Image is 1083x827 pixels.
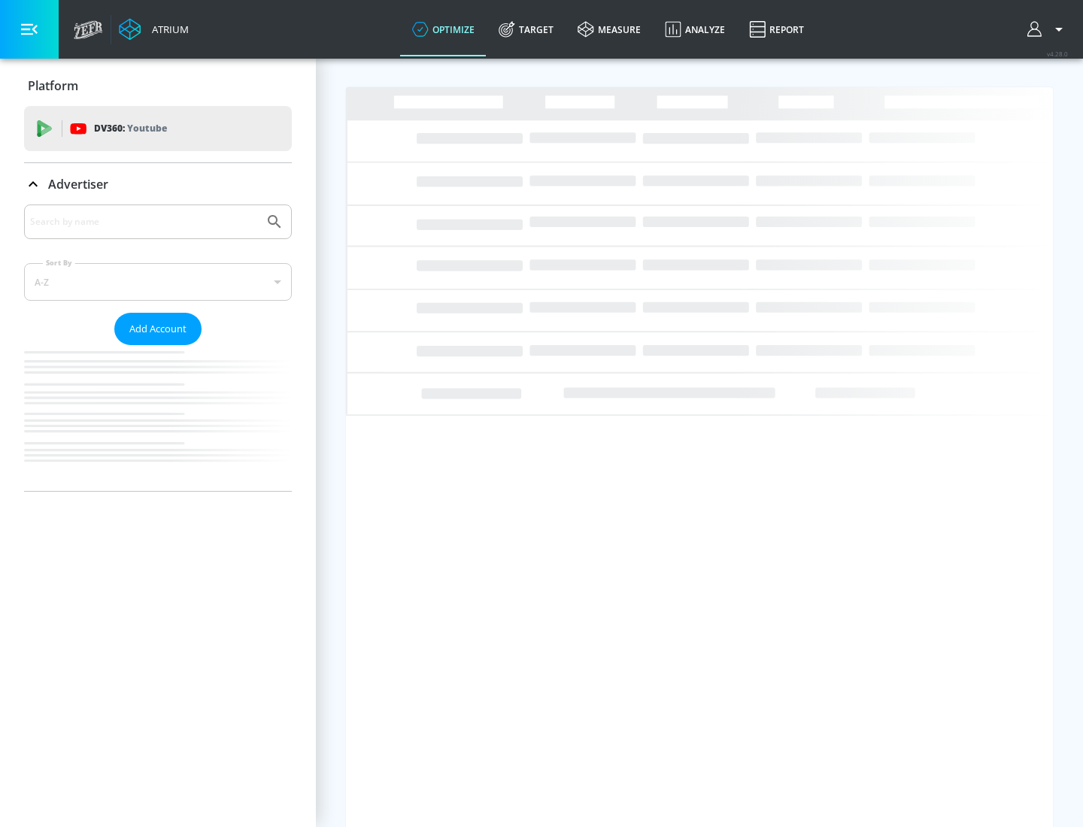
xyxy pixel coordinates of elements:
[24,204,292,491] div: Advertiser
[24,263,292,301] div: A-Z
[114,313,202,345] button: Add Account
[129,320,187,338] span: Add Account
[24,65,292,107] div: Platform
[24,106,292,151] div: DV360: Youtube
[24,345,292,491] nav: list of Advertiser
[43,258,75,268] label: Sort By
[566,2,653,56] a: measure
[119,18,189,41] a: Atrium
[127,120,167,136] p: Youtube
[28,77,78,94] p: Platform
[737,2,816,56] a: Report
[24,163,292,205] div: Advertiser
[48,176,108,192] p: Advertiser
[653,2,737,56] a: Analyze
[146,23,189,36] div: Atrium
[487,2,566,56] a: Target
[94,120,167,137] p: DV360:
[30,212,258,232] input: Search by name
[1047,50,1068,58] span: v 4.28.0
[400,2,487,56] a: optimize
